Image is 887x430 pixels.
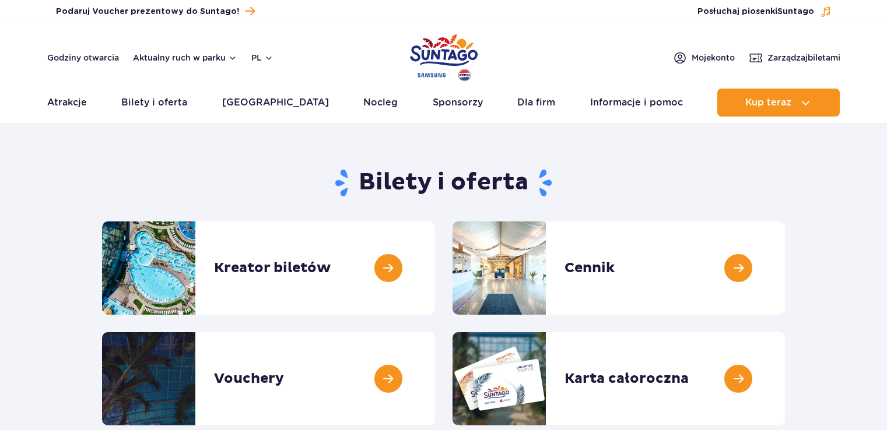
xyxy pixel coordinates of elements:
span: Zarządzaj biletami [767,52,840,64]
a: Bilety i oferta [121,89,187,117]
span: Suntago [777,8,814,16]
span: Moje konto [692,52,735,64]
a: [GEOGRAPHIC_DATA] [222,89,329,117]
a: Atrakcje [47,89,87,117]
a: Podaruj Voucher prezentowy do Suntago! [56,3,255,19]
a: Zarządzajbiletami [749,51,840,65]
span: Posłuchaj piosenki [697,6,814,17]
a: Sponsorzy [433,89,483,117]
a: Park of Poland [410,29,478,83]
span: Kup teraz [745,97,791,108]
a: Dla firm [517,89,555,117]
a: Nocleg [363,89,398,117]
a: Godziny otwarcia [47,52,119,64]
a: Mojekonto [673,51,735,65]
button: pl [251,52,274,64]
a: Informacje i pomoc [590,89,683,117]
span: Podaruj Voucher prezentowy do Suntago! [56,6,239,17]
button: Aktualny ruch w parku [133,53,237,62]
button: Kup teraz [717,89,840,117]
h1: Bilety i oferta [102,168,785,198]
button: Posłuchaj piosenkiSuntago [697,6,832,17]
